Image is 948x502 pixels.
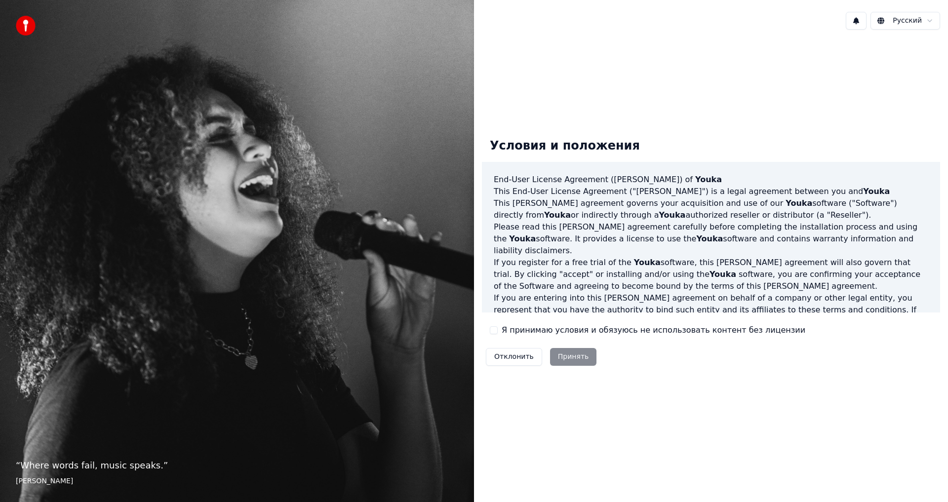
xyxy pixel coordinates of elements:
[695,175,722,184] span: Youka
[509,234,536,243] span: Youka
[494,221,928,257] p: Please read this [PERSON_NAME] agreement carefully before completing the installation process and...
[710,270,736,279] span: Youka
[634,258,661,267] span: Youka
[696,234,723,243] span: Youka
[494,174,928,186] h3: End-User License Agreement ([PERSON_NAME]) of
[482,130,648,162] div: Условия и положения
[486,348,542,366] button: Отклонить
[16,476,458,486] footer: [PERSON_NAME]
[494,186,928,197] p: This End-User License Agreement ("[PERSON_NAME]") is a legal agreement between you and
[659,210,685,220] span: Youka
[494,197,928,221] p: This [PERSON_NAME] agreement governs your acquisition and use of our software ("Software") direct...
[16,459,458,472] p: “ Where words fail, music speaks. ”
[494,292,928,340] p: If you are entering into this [PERSON_NAME] agreement on behalf of a company or other legal entit...
[494,257,928,292] p: If you register for a free trial of the software, this [PERSON_NAME] agreement will also govern t...
[544,210,571,220] span: Youka
[863,187,890,196] span: Youka
[16,16,36,36] img: youka
[786,198,812,208] span: Youka
[502,324,805,336] label: Я принимаю условия и обязуюсь не использовать контент без лицензии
